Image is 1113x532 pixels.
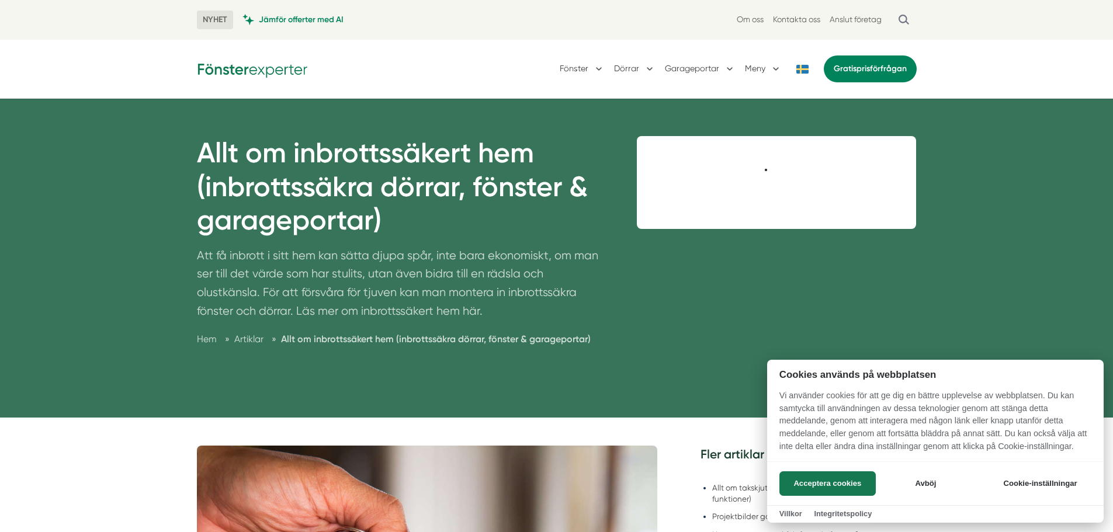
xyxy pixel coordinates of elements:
button: Acceptera cookies [779,471,876,496]
p: Vi använder cookies för att ge dig en bättre upplevelse av webbplatsen. Du kan samtycka till anvä... [767,390,1104,461]
a: Villkor [779,509,802,518]
button: Avböj [879,471,972,496]
a: Integritetspolicy [814,509,872,518]
button: Cookie-inställningar [989,471,1091,496]
h2: Cookies används på webbplatsen [767,369,1104,380]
